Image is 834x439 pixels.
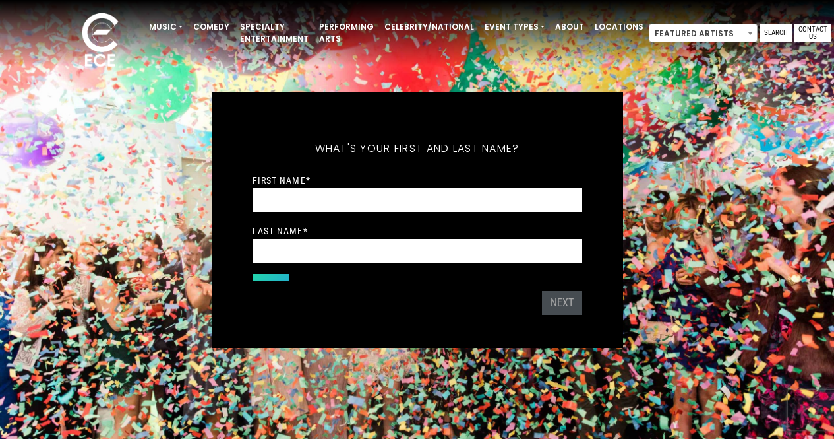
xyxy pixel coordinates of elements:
[144,16,188,38] a: Music
[67,9,133,73] img: ece_new_logo_whitev2-1.png
[253,225,308,237] label: Last Name
[794,24,831,42] a: Contact Us
[253,125,582,172] h5: What's your first and last name?
[479,16,550,38] a: Event Types
[649,24,758,42] span: Featured Artists
[379,16,479,38] a: Celebrity/National
[649,24,757,43] span: Featured Artists
[235,16,314,50] a: Specialty Entertainment
[188,16,235,38] a: Comedy
[589,16,649,38] a: Locations
[253,174,311,186] label: First Name
[314,16,379,50] a: Performing Arts
[760,24,792,42] a: Search
[550,16,589,38] a: About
